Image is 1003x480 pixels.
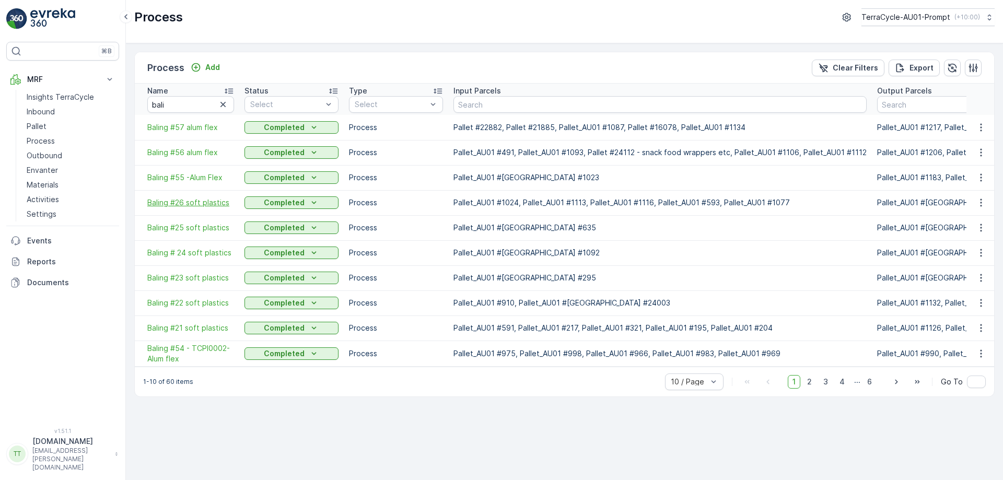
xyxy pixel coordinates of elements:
[22,104,119,119] a: Inbound
[147,248,234,258] a: Baling # 24 soft plastics
[27,277,115,288] p: Documents
[244,247,339,259] button: Completed
[22,163,119,178] a: Envanter
[349,298,443,308] p: Process
[27,136,55,146] p: Process
[349,348,443,359] p: Process
[453,248,867,258] p: Pallet_AU01 #[GEOGRAPHIC_DATA] #1092
[101,47,112,55] p: ⌘B
[205,62,220,73] p: Add
[954,13,980,21] p: ( +10:00 )
[22,134,119,148] a: Process
[244,322,339,334] button: Completed
[802,375,817,389] span: 2
[453,147,867,158] p: Pallet_AU01 #491, Pallet_AU01 #1093, Pallet #24112 - snack food wrappers etc, Pallet_AU01 #1106, ...
[349,223,443,233] p: Process
[349,86,367,96] p: Type
[355,99,427,110] p: Select
[147,147,234,158] a: Baling #56 alum flex
[819,375,833,389] span: 3
[27,194,59,205] p: Activities
[27,236,115,246] p: Events
[27,165,58,175] p: Envanter
[264,273,305,283] p: Completed
[835,375,849,389] span: 4
[453,273,867,283] p: Pallet_AU01 #[GEOGRAPHIC_DATA] #295
[22,207,119,221] a: Settings
[147,197,234,208] a: Baling #26 soft plastics
[453,323,867,333] p: Pallet_AU01 #591, Pallet_AU01 #217, Pallet_AU01 #321, Pallet_AU01 #195, Pallet_AU01 #204
[147,86,168,96] p: Name
[147,273,234,283] a: Baling #23 soft plastics
[833,63,878,73] p: Clear Filters
[22,192,119,207] a: Activities
[861,8,995,26] button: TerraCycle-AU01-Prompt(+10:00)
[32,447,110,472] p: [EMAIL_ADDRESS][PERSON_NAME][DOMAIN_NAME]
[244,121,339,134] button: Completed
[264,298,305,308] p: Completed
[22,148,119,163] a: Outbound
[134,9,183,26] p: Process
[453,223,867,233] p: Pallet_AU01 #[GEOGRAPHIC_DATA] #635
[812,60,884,76] button: Clear Filters
[27,74,98,85] p: MRF
[862,375,877,389] span: 6
[32,436,110,447] p: [DOMAIN_NAME]
[264,323,305,333] p: Completed
[244,272,339,284] button: Completed
[453,348,867,359] p: Pallet_AU01 #975, Pallet_AU01 #998, Pallet_AU01 #966, Pallet_AU01 #983, Pallet_AU01 #969
[264,248,305,258] p: Completed
[861,12,950,22] p: TerraCycle-AU01-Prompt
[6,251,119,272] a: Reports
[147,122,234,133] span: Baling #57 alum flex
[147,343,234,364] span: Baling #54 - TCPI0002- Alum flex
[264,172,305,183] p: Completed
[6,272,119,293] a: Documents
[244,221,339,234] button: Completed
[941,377,963,387] span: Go To
[244,297,339,309] button: Completed
[453,172,867,183] p: Pallet_AU01 #[GEOGRAPHIC_DATA] #1023
[9,446,26,462] div: TT
[244,196,339,209] button: Completed
[27,209,56,219] p: Settings
[453,197,867,208] p: Pallet_AU01 #1024, Pallet_AU01 #1113, Pallet_AU01 #1116, Pallet_AU01 #593, Pallet_AU01 #1077
[147,323,234,333] a: Baling #21 soft plastics
[6,8,27,29] img: logo
[27,121,46,132] p: Pallet
[22,119,119,134] a: Pallet
[909,63,934,73] p: Export
[453,96,867,113] input: Search
[147,96,234,113] input: Search
[250,99,322,110] p: Select
[27,256,115,267] p: Reports
[22,178,119,192] a: Materials
[349,248,443,258] p: Process
[147,61,184,75] p: Process
[147,172,234,183] a: Baling #55 -Alum Flex
[6,230,119,251] a: Events
[349,172,443,183] p: Process
[244,347,339,360] button: Completed
[349,323,443,333] p: Process
[264,223,305,233] p: Completed
[30,8,75,29] img: logo_light-DOdMpM7g.png
[349,197,443,208] p: Process
[27,107,55,117] p: Inbound
[264,147,305,158] p: Completed
[854,375,860,389] p: ...
[22,90,119,104] a: Insights TerraCycle
[349,273,443,283] p: Process
[453,86,501,96] p: Input Parcels
[453,122,867,133] p: Pallet #22882, Pallet #21885, Pallet_AU01 #1087, Pallet #16078, Pallet_AU01 #1134
[453,298,867,308] p: Pallet_AU01 #910, Pallet_AU01 #[GEOGRAPHIC_DATA] #24003
[244,171,339,184] button: Completed
[147,298,234,308] a: Baling #22 soft plastics
[27,150,62,161] p: Outbound
[147,223,234,233] a: Baling #25 soft plastics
